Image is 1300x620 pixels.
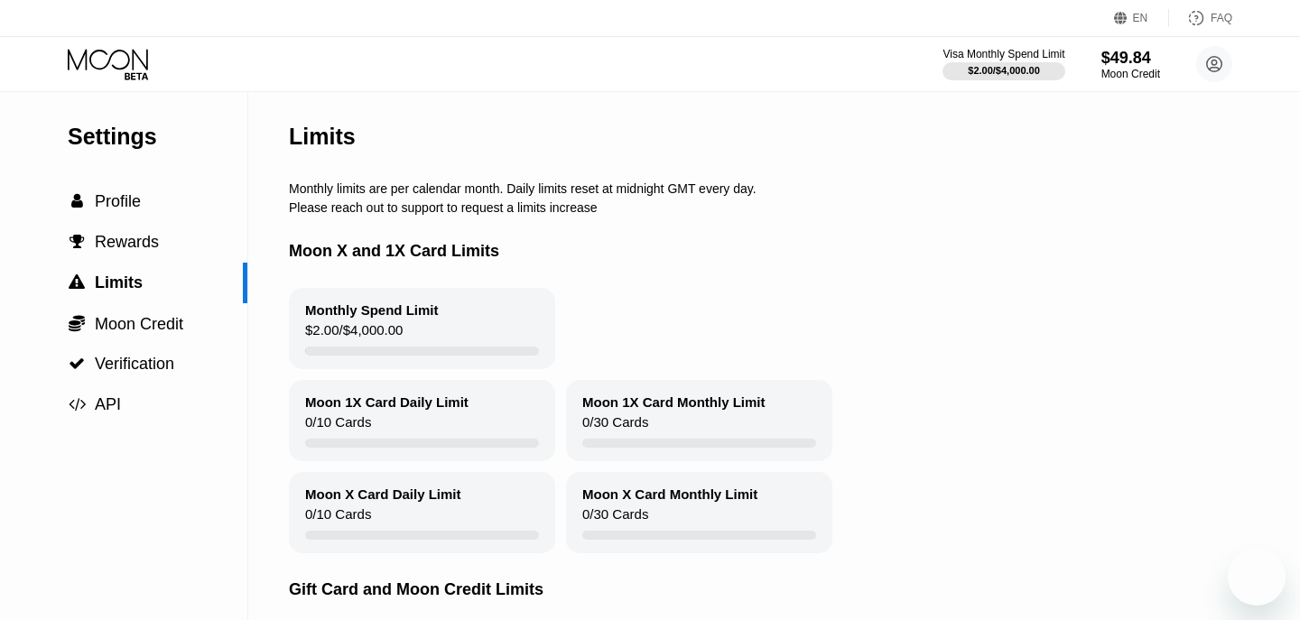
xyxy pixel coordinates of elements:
div: $2.00 / $4,000.00 [305,322,403,347]
span: Verification [95,355,174,373]
div:  [68,396,86,412]
div: Moon Credit [1101,68,1160,80]
span:  [69,314,85,332]
span:  [71,193,83,209]
span:  [69,274,85,291]
span: Moon Credit [95,315,183,333]
div: Settings [68,124,247,150]
div: Visa Monthly Spend Limit$2.00/$4,000.00 [942,48,1064,80]
div: Moon X Card Monthly Limit [582,486,757,502]
div: Limits [289,124,356,150]
div: 0 / 10 Cards [305,414,371,439]
div: Moon 1X Card Daily Limit [305,394,469,410]
div:  [68,234,86,250]
div:  [68,274,86,291]
div:  [68,314,86,332]
div:  [68,193,86,209]
div: Moon 1X Card Monthly Limit [582,394,766,410]
div: 0 / 10 Cards [305,506,371,531]
span: Limits [95,273,143,291]
span:  [69,356,85,372]
div: 0 / 30 Cards [582,414,648,439]
iframe: Button to launch messaging window [1228,548,1286,606]
div: $2.00 / $4,000.00 [968,65,1040,76]
div: EN [1133,12,1148,24]
div: 0 / 30 Cards [582,506,648,531]
span: Profile [95,192,141,210]
div: Visa Monthly Spend Limit [942,48,1064,60]
span:  [69,396,86,412]
div:  [68,356,86,372]
span: API [95,395,121,413]
div: Monthly Spend Limit [305,302,439,318]
span: Rewards [95,233,159,251]
div: Moon X Card Daily Limit [305,486,461,502]
div: $49.84 [1101,49,1160,68]
div: $49.84Moon Credit [1101,49,1160,80]
div: FAQ [1211,12,1232,24]
div: FAQ [1169,9,1232,27]
span:  [70,234,85,250]
div: EN [1114,9,1169,27]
